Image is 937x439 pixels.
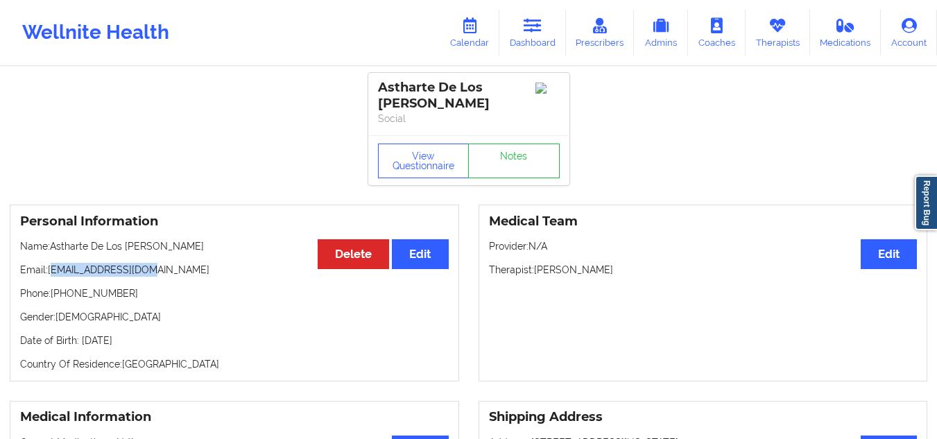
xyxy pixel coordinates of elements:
a: Admins [634,10,688,55]
a: Prescribers [566,10,635,55]
button: Edit [392,239,448,269]
p: Email: [EMAIL_ADDRESS][DOMAIN_NAME] [20,263,449,277]
img: Image%2Fplaceholer-image.png [535,83,560,94]
p: Phone: [PHONE_NUMBER] [20,286,449,300]
button: Edit [861,239,917,269]
a: Dashboard [499,10,566,55]
p: Country Of Residence: [GEOGRAPHIC_DATA] [20,357,449,371]
button: Delete [318,239,389,269]
h3: Medical Team [489,214,918,230]
div: Astharte De Los [PERSON_NAME] [378,80,560,112]
a: Notes [468,144,560,178]
p: Provider: N/A [489,239,918,253]
p: Date of Birth: [DATE] [20,334,449,347]
a: Report Bug [915,175,937,230]
h3: Shipping Address [489,409,918,425]
p: Therapist: [PERSON_NAME] [489,263,918,277]
p: Gender: [DEMOGRAPHIC_DATA] [20,310,449,324]
a: Coaches [688,10,746,55]
h3: Personal Information [20,214,449,230]
a: Therapists [746,10,810,55]
a: Calendar [440,10,499,55]
p: Name: Astharte De Los [PERSON_NAME] [20,239,449,253]
h3: Medical Information [20,409,449,425]
a: Account [881,10,937,55]
p: Social [378,112,560,126]
button: View Questionnaire [378,144,470,178]
a: Medications [810,10,882,55]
